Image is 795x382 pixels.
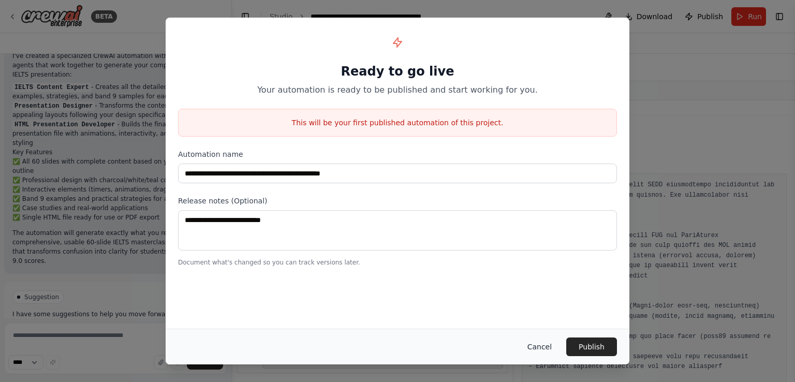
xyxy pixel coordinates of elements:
label: Automation name [178,149,617,159]
p: Document what's changed so you can track versions later. [178,258,617,267]
button: Cancel [519,337,560,356]
label: Release notes (Optional) [178,196,617,206]
p: This will be your first published automation of this project. [179,117,616,128]
p: Your automation is ready to be published and start working for you. [178,84,617,96]
h1: Ready to go live [178,63,617,80]
button: Publish [566,337,617,356]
